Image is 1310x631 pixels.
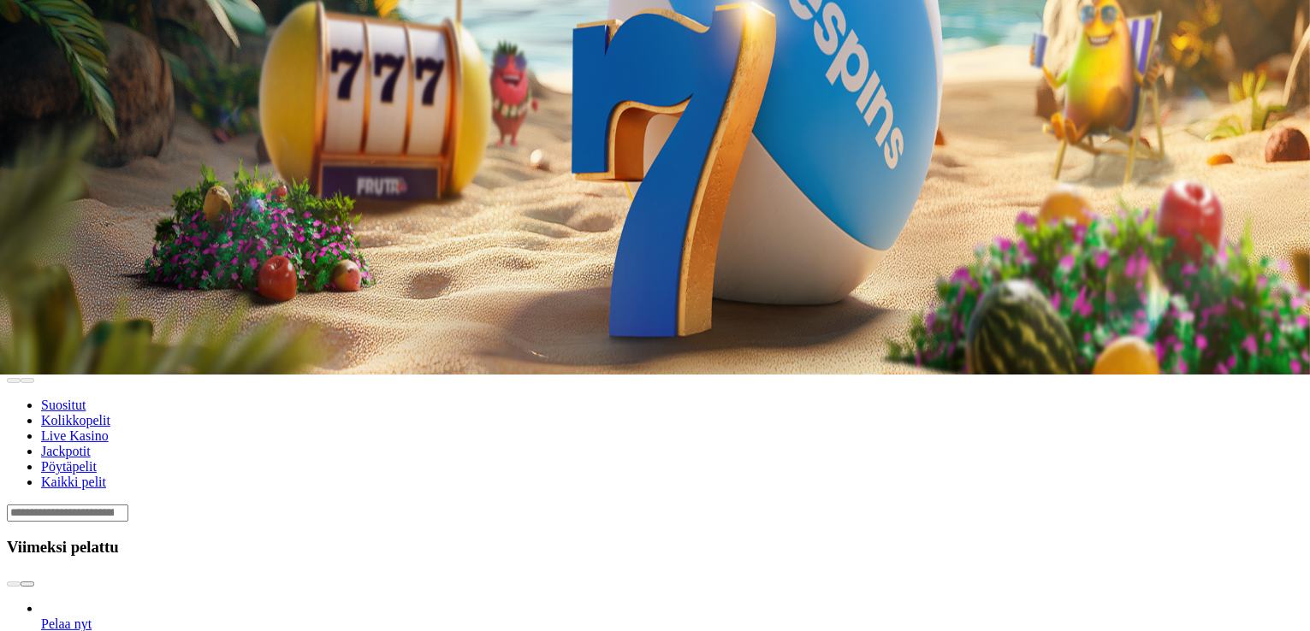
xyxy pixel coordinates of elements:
input: Search [7,504,128,522]
header: Lobby [7,369,1303,522]
a: Live Kasino [41,428,109,443]
a: Kolikkopelit [41,413,110,428]
h3: Viimeksi pelattu [7,538,1303,557]
nav: Lobby [7,369,1303,490]
a: Jackpotit [41,444,91,458]
a: Suositut [41,398,86,412]
a: Kaikki pelit [41,475,106,489]
span: Pelaa nyt [41,616,92,631]
button: prev slide [7,378,21,383]
button: prev slide [7,581,21,587]
button: next slide [21,378,34,383]
button: next slide [21,581,34,587]
a: Vikings Unleashed Megaways [41,616,92,631]
a: Pöytäpelit [41,459,97,474]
